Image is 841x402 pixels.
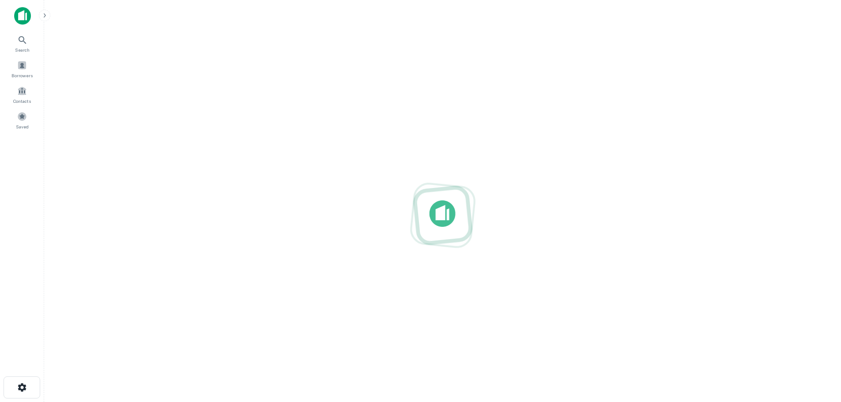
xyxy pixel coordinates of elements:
span: Contacts [13,98,31,105]
a: Saved [3,108,41,132]
a: Search [3,31,41,55]
a: Borrowers [3,57,41,81]
span: Saved [16,123,29,130]
span: Search [15,46,30,53]
span: Borrowers [11,72,33,79]
a: Contacts [3,83,41,106]
img: capitalize-icon.png [14,7,31,25]
iframe: Chat Widget [797,331,841,374]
